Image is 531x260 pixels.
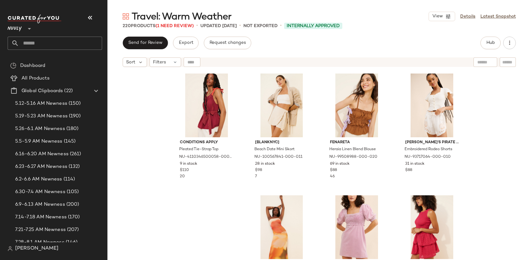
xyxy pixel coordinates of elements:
[62,176,75,183] span: (114)
[123,37,168,49] button: Send for Review
[69,151,81,158] span: (261)
[325,195,388,259] img: 65654899_066_b3
[175,74,238,137] img: 4110346500058_060_b25
[128,40,162,45] span: Send for Review
[480,37,501,49] button: Hub
[329,147,376,152] span: Heraia Linen Blend Blouse
[68,113,81,120] span: (190)
[254,147,295,152] span: Beach Date Mini Skort
[330,174,335,179] span: 46
[330,161,350,167] span: 69 in stock
[330,140,383,145] span: Fenareta
[405,140,459,145] span: [PERSON_NAME]'s Pirate Booty
[123,23,194,29] div: Products
[196,22,198,30] span: •
[15,125,65,133] span: 5.26-6.1 AM Newness
[179,147,218,152] span: Pleated Tie-Strap Top
[254,154,302,160] span: NU-100567841-000-011
[405,168,412,173] span: $88
[330,168,337,173] span: $88
[15,100,67,107] span: 5.12-5.16 AM Newness
[65,201,79,208] span: (200)
[173,37,198,49] button: Export
[63,138,76,145] span: (145)
[280,22,282,30] span: •
[21,87,63,95] span: Global Clipboards
[153,59,166,66] span: Filters
[250,74,314,137] img: 100567841_011_b
[15,226,66,233] span: 7.21-7.25 AM Newness
[15,214,67,221] span: 7.14-7.18 AM Newness
[20,62,45,69] span: Dashboard
[255,174,257,179] span: 7
[180,161,197,167] span: 9 in stock
[123,13,129,20] img: svg%3e
[15,239,64,246] span: 7.28-8.1 AM Newness
[67,214,80,221] span: (170)
[15,176,62,183] span: 6.2-6.6 AM Newness
[65,188,79,196] span: (105)
[480,13,516,20] a: Latest Snapshot
[126,59,135,66] span: Sort
[21,75,50,82] span: All Products
[67,100,81,107] span: (150)
[10,62,16,69] img: svg%3e
[66,226,79,233] span: (207)
[429,12,455,21] button: View
[243,23,278,29] p: Not Exported
[131,11,231,23] span: Travel: Warm Weather
[204,37,251,49] button: Request changes
[329,154,377,160] span: NU-99508988-000-020
[325,74,388,137] img: 99508988_020_b
[287,23,340,29] span: Internally Approved
[460,13,475,20] a: Details
[400,74,464,137] img: 93717064_010_b
[255,140,308,145] span: [BLANKNYC]
[200,23,237,29] p: updated [DATE]
[8,15,61,23] img: cfy_white_logo.C9jOOHJF.svg
[180,168,189,173] span: $110
[64,239,78,246] span: (146)
[209,40,246,45] span: Request changes
[255,161,275,167] span: 28 in stock
[8,246,13,251] img: svg%3e
[405,147,452,152] span: Embroidered Rodeo Shorts
[65,125,79,133] span: (180)
[250,195,314,259] img: 103101366_089_b
[67,163,80,170] span: (132)
[15,151,69,158] span: 6.16-6.20 AM Newness
[15,188,65,196] span: 6.30-7.4 AM Newness
[486,40,495,45] span: Hub
[15,138,63,145] span: 5.5-5.9 AM Newness
[400,195,464,259] img: 100147941_060_b
[432,14,443,19] span: View
[180,174,185,179] span: 20
[15,201,65,208] span: 6.9-6.13 AM Newness
[15,163,67,170] span: 6.23-6.27 AM Newness
[405,161,424,167] span: 31 in stock
[239,22,241,30] span: •
[255,168,262,173] span: $98
[15,245,58,252] span: [PERSON_NAME]
[405,154,451,160] span: NU-93717064-000-010
[8,21,22,33] span: Nuuly
[15,113,68,120] span: 5.19-5.23 AM Newness
[179,154,233,160] span: NU-4110346500058-000-060
[156,24,194,28] span: (1 Need Review)
[123,24,131,28] span: 220
[178,40,193,45] span: Export
[180,140,233,145] span: Conditions Apply
[63,87,73,95] span: (22)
